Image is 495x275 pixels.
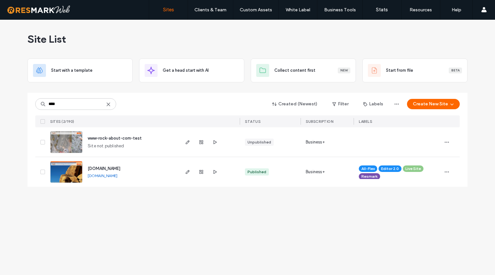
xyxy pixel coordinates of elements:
[163,7,174,13] label: Sites
[139,58,244,82] div: Get a head start with AI
[359,119,372,124] span: LABELS
[15,5,28,10] span: Help
[88,143,124,149] span: Site not published
[194,7,226,13] label: Clients & Team
[361,166,375,172] span: All-Flex
[27,33,66,46] span: Site List
[338,68,350,73] div: New
[163,67,209,74] span: Get a head start with AI
[361,174,378,179] span: Resmark
[51,67,93,74] span: Start with a template
[405,166,421,172] span: Live Site
[247,169,266,175] div: Published
[247,139,271,145] div: Unpublished
[449,68,462,73] div: Beta
[306,139,325,145] span: Business+
[88,173,117,178] a: [DOMAIN_NAME]
[376,7,388,13] label: Stats
[326,99,355,109] button: Filter
[27,58,133,82] div: Start with a template
[306,119,333,124] span: SUBSCRIPTION
[88,136,142,141] a: www-rock-about-com-test
[410,7,432,13] label: Resources
[407,99,460,109] button: Create New Site
[357,99,389,109] button: Labels
[452,7,461,13] label: Help
[88,166,120,171] a: [DOMAIN_NAME]
[245,119,260,124] span: STATUS
[386,67,413,74] span: Start from file
[362,58,467,82] div: Start from fileBeta
[240,7,272,13] label: Custom Assets
[251,58,356,82] div: Collect content firstNew
[274,67,315,74] span: Collect content first
[324,7,356,13] label: Business Tools
[50,119,74,124] span: SITES (2/190)
[286,7,310,13] label: White Label
[381,166,399,172] span: Editor 2.0
[306,169,325,175] span: Business+
[267,99,323,109] button: Created (Newest)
